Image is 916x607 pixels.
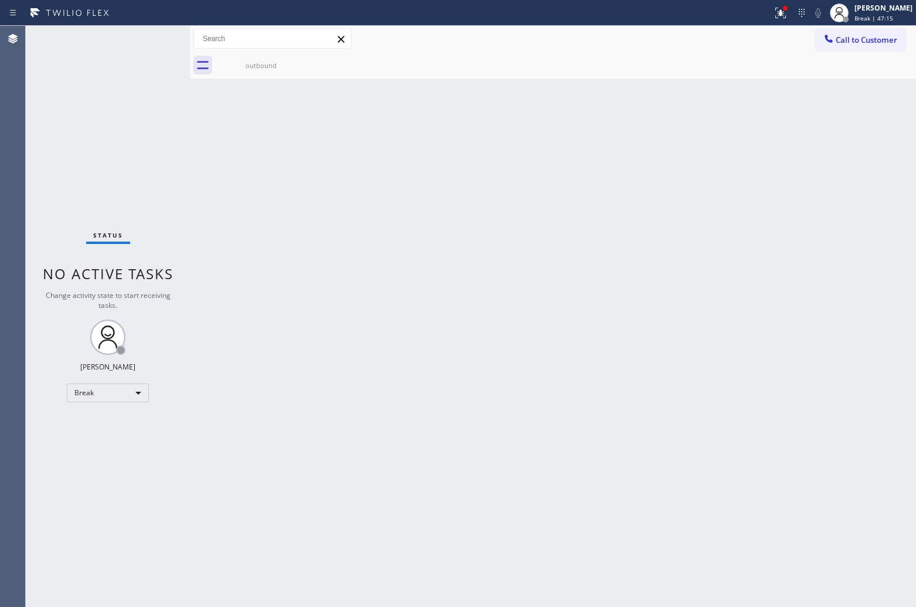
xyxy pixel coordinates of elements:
[194,29,351,48] input: Search
[46,290,171,310] span: Change activity state to start receiving tasks.
[810,5,826,21] button: Mute
[67,384,149,402] div: Break
[854,3,912,13] div: [PERSON_NAME]
[836,35,897,45] span: Call to Customer
[815,29,905,51] button: Call to Customer
[217,61,305,70] div: outbound
[43,264,173,283] span: No active tasks
[93,231,123,239] span: Status
[854,14,893,22] span: Break | 47:15
[80,362,135,372] div: [PERSON_NAME]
